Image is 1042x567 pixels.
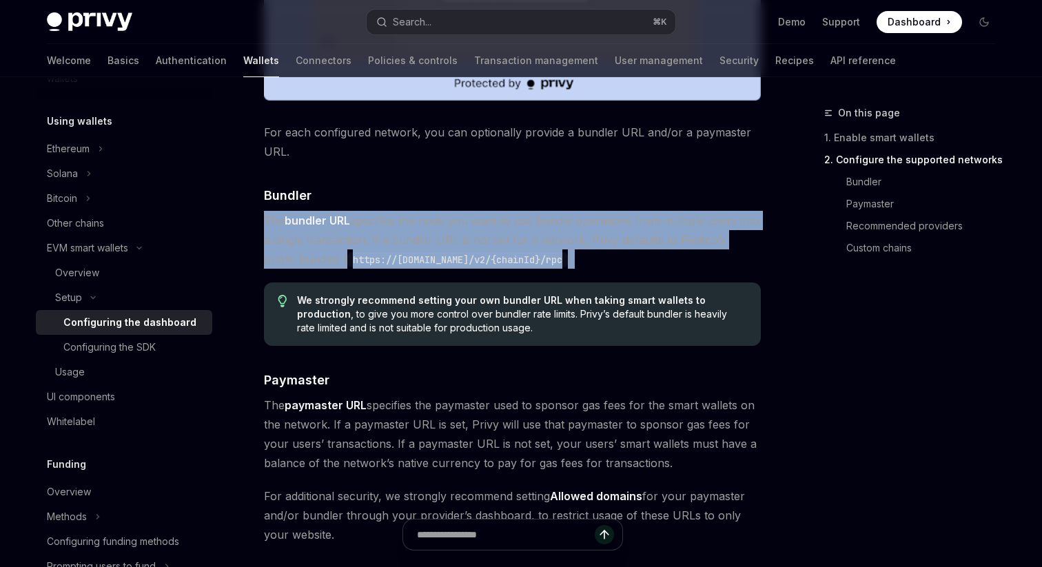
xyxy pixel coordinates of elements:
span: For additional security, we strongly recommend setting for your paymaster and/or bundler through ... [264,486,761,544]
code: https://[DOMAIN_NAME]/v2/{chainId}/rpc [347,252,568,267]
a: Dashboard [877,11,962,33]
a: Overview [36,480,212,504]
div: EVM smart wallets [47,240,128,256]
a: 2. Configure the supported networks [824,149,1006,171]
a: Usage [36,360,212,384]
button: Toggle dark mode [973,11,995,33]
h5: Using wallets [47,113,112,130]
div: Bitcoin [47,190,77,207]
div: Overview [55,265,99,281]
a: Configuring the SDK [36,335,212,360]
strong: paymaster URL [285,398,367,412]
div: Methods [47,508,87,525]
span: , to give you more control over bundler rate limits. Privy’s default bundler is heavily rate limi... [297,293,747,335]
a: Demo [778,15,806,29]
span: Bundler [264,186,311,205]
a: Configuring the dashboard [36,310,212,335]
div: Overview [47,484,91,500]
div: Whitelabel [47,413,95,430]
a: Paymaster [846,193,1006,215]
span: The specifies the node you want to use bundle operations from multiple users into a single transa... [264,211,761,269]
span: The specifies the paymaster used to sponsor gas fees for the smart wallets on the network. If a p... [264,395,761,473]
div: Usage [55,364,85,380]
a: API reference [830,44,896,77]
span: For each configured network, you can optionally provide a bundler URL and/or a paymaster URL. [264,123,761,161]
a: Wallets [243,44,279,77]
a: Whitelabel [36,409,212,434]
span: On this page [838,105,900,121]
a: Transaction management [474,44,598,77]
a: 1. Enable smart wallets [824,127,1006,149]
a: Support [822,15,860,29]
span: Dashboard [888,15,941,29]
a: Authentication [156,44,227,77]
a: Other chains [36,211,212,236]
a: Overview [36,260,212,285]
a: Connectors [296,44,351,77]
span: ⌘ K [653,17,667,28]
a: UI components [36,384,212,409]
div: Configuring funding methods [47,533,179,550]
div: Ethereum [47,141,90,157]
img: dark logo [47,12,132,32]
div: Other chains [47,215,104,231]
a: User management [615,44,703,77]
a: Recipes [775,44,814,77]
h5: Funding [47,456,86,473]
a: Recommended providers [846,215,1006,237]
button: Search...⌘K [367,10,675,34]
div: Setup [55,289,82,306]
svg: Tip [278,295,287,307]
div: Configuring the dashboard [63,314,196,331]
a: Basics [108,44,139,77]
strong: Allowed domains [550,489,642,503]
div: Solana [47,165,78,182]
a: Custom chains [846,237,1006,259]
a: Welcome [47,44,91,77]
a: Bundler [846,171,1006,193]
a: Security [719,44,759,77]
div: Search... [393,14,431,30]
strong: bundler URL [285,214,350,227]
strong: We strongly recommend setting your own bundler URL when taking smart wallets to production [297,294,706,320]
a: Policies & controls [368,44,458,77]
div: UI components [47,389,115,405]
a: Configuring funding methods [36,529,212,554]
span: Paymaster [264,371,329,389]
button: Send message [595,525,614,544]
div: Configuring the SDK [63,339,156,355]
